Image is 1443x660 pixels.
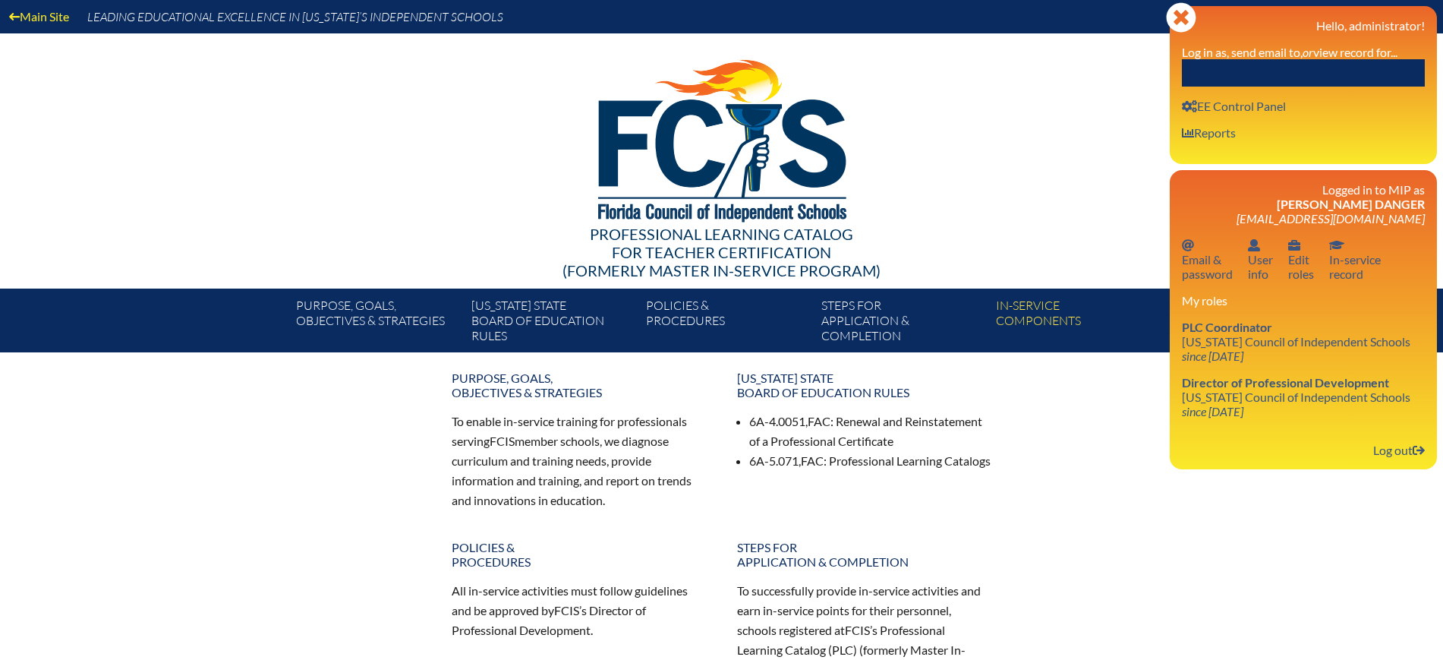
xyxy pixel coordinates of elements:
[1182,127,1194,139] svg: User info
[1182,45,1397,59] label: Log in as, send email to, view record for...
[452,412,707,510] p: To enable in-service training for professionals serving member schools, we diagnose curriculum an...
[1413,444,1425,456] svg: Log out
[1182,404,1243,418] i: since [DATE]
[1182,182,1425,226] h3: Logged in to MIP as
[1182,293,1425,308] h3: My roles
[728,365,1001,406] a: [US_STATE] StateBoard of Education rules
[990,295,1164,352] a: In-servicecomponents
[1248,239,1260,251] svg: User info
[1237,211,1425,226] span: [EMAIL_ADDRESS][DOMAIN_NAME]
[1242,235,1279,284] a: User infoUserinfo
[1182,349,1243,363] i: since [DATE]
[443,534,716,575] a: Policies &Procedures
[1182,239,1194,251] svg: Email password
[490,434,515,448] span: FCIS
[1176,317,1416,366] a: PLC Coordinator [US_STATE] Council of Independent Schools since [DATE]
[1288,239,1300,251] svg: User info
[640,295,814,352] a: Policies &Procedures
[1329,239,1344,251] svg: In-service record
[1182,100,1197,112] svg: User info
[452,581,707,640] p: All in-service activities must follow guidelines and be approved by ’s Director of Professional D...
[1182,18,1425,33] h3: Hello, administrator!
[832,643,853,657] span: PLC
[1166,2,1196,33] svg: Close
[845,623,870,637] span: FCIS
[285,225,1159,279] div: Professional Learning Catalog (formerly Master In-service Program)
[749,451,992,471] li: 6A-5.071, : Professional Learning Catalogs
[612,243,831,261] span: for Teacher Certification
[1182,320,1272,334] span: PLC Coordinator
[465,295,640,352] a: [US_STATE] StateBoard of Education rules
[1176,235,1239,284] a: Email passwordEmail &password
[1176,96,1292,116] a: User infoEE Control Panel
[1182,375,1389,390] span: Director of Professional Development
[1367,440,1431,460] a: Log outLog out
[1176,372,1416,422] a: Director of Professional Development [US_STATE] Council of Independent Schools since [DATE]
[290,295,465,352] a: Purpose, goals,objectives & strategies
[728,534,1001,575] a: Steps forapplication & completion
[801,453,824,468] span: FAC
[1282,235,1320,284] a: User infoEditroles
[808,414,830,428] span: FAC
[1323,235,1387,284] a: In-service recordIn-servicerecord
[565,33,878,241] img: FCISlogo221.eps
[1277,197,1425,211] span: [PERSON_NAME] Danger
[554,603,579,617] span: FCIS
[815,295,990,352] a: Steps forapplication & completion
[443,365,716,406] a: Purpose, goals,objectives & strategies
[1176,122,1242,143] a: User infoReports
[1303,45,1313,59] i: or
[3,6,75,27] a: Main Site
[749,412,992,451] li: 6A-4.0051, : Renewal and Reinstatement of a Professional Certificate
